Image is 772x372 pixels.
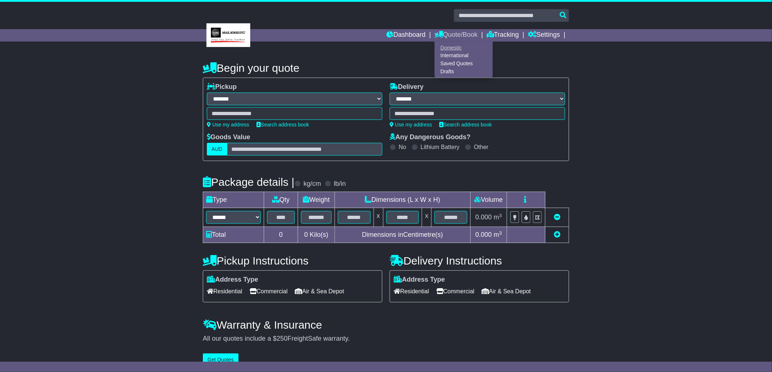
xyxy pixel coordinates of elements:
[482,286,531,297] span: Air & Sea Depot
[474,144,489,150] label: Other
[207,122,249,128] a: Use my address
[394,286,429,297] span: Residential
[203,192,264,208] td: Type
[494,231,502,238] span: m
[439,122,492,128] a: Search address book
[206,23,250,47] img: MBE Eight Mile Plains
[298,192,335,208] td: Weight
[335,227,470,243] td: Dimensions in Centimetre(s)
[435,44,493,52] a: Domestic
[207,276,258,284] label: Address Type
[203,353,239,366] button: Get Quotes
[374,208,383,227] td: x
[264,192,298,208] td: Qty
[277,335,287,342] span: 250
[390,133,471,141] label: Any Dangerous Goods?
[435,29,478,42] a: Quote/Book
[499,230,502,236] sup: 3
[207,83,237,91] label: Pickup
[436,286,474,297] span: Commercial
[390,255,569,267] h4: Delivery Instructions
[470,192,507,208] td: Volume
[256,122,309,128] a: Search address book
[390,83,424,91] label: Delivery
[390,122,432,128] a: Use my address
[554,231,560,238] a: Add new item
[203,335,569,343] div: All our quotes include a $ FreightSafe warranty.
[207,143,227,156] label: AUD
[334,180,346,188] label: lb/in
[394,276,445,284] label: Address Type
[335,192,470,208] td: Dimensions (L x W x H)
[435,42,493,78] div: Quote/Book
[499,213,502,218] sup: 3
[494,214,502,221] span: m
[207,133,250,141] label: Goods Value
[399,144,406,150] label: No
[207,286,242,297] span: Residential
[422,208,432,227] td: x
[475,214,492,221] span: 0.000
[304,231,308,238] span: 0
[203,319,569,331] h4: Warranty & Insurance
[475,231,492,238] span: 0.000
[203,227,264,243] td: Total
[295,286,344,297] span: Air & Sea Depot
[435,67,493,75] a: Drafts
[421,144,460,150] label: Lithium Battery
[298,227,335,243] td: Kilo(s)
[435,60,493,68] a: Saved Quotes
[304,180,321,188] label: kg/cm
[264,227,298,243] td: 0
[435,52,493,60] a: International
[528,29,560,42] a: Settings
[487,29,519,42] a: Tracking
[387,29,426,42] a: Dashboard
[203,176,294,188] h4: Package details |
[203,62,569,74] h4: Begin your quote
[250,286,287,297] span: Commercial
[203,255,382,267] h4: Pickup Instructions
[554,214,560,221] a: Remove this item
